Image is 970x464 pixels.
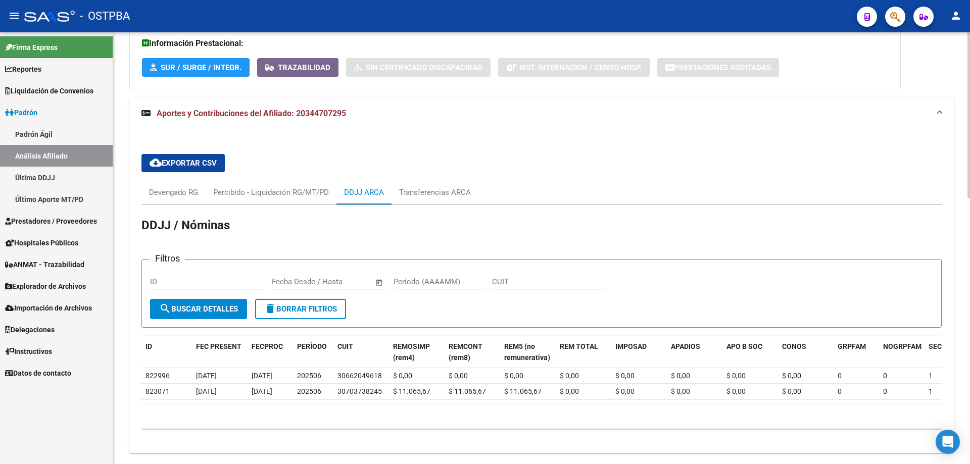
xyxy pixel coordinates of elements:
span: REM5 (no remunerativa) [504,342,550,362]
div: Devengado RG [149,187,198,198]
datatable-header-cell: APO B SOC [722,336,778,369]
button: Not. Internacion / Censo Hosp. [498,58,650,77]
span: NOGRPFAM [883,342,922,350]
input: End date [314,277,363,286]
span: FECPROC [252,342,283,350]
datatable-header-cell: PERÍODO [293,336,333,369]
button: Buscar Detalles [150,299,247,319]
mat-icon: search [159,302,171,315]
datatable-header-cell: GRPFAM [834,336,879,369]
span: 0 [883,387,887,395]
span: APADIOS [671,342,700,350]
span: 823071 [145,387,170,395]
span: REMOSIMP (rem4) [393,342,430,362]
span: GRPFAM [838,342,866,350]
span: DDJJ / Nóminas [141,218,230,232]
div: 30662049618 [337,370,382,382]
span: 0 [838,372,842,380]
span: $ 0,00 [615,387,635,395]
datatable-header-cell: REMOSIMP (rem4) [389,336,445,369]
span: Liquidación de Convenios [5,85,93,96]
span: Delegaciones [5,324,55,335]
mat-icon: cloud_download [150,157,162,169]
span: Reportes [5,64,41,75]
datatable-header-cell: FECPROC [248,336,293,369]
span: $ 0,00 [615,372,635,380]
h3: Información Prestacional: [142,36,888,50]
span: $ 0,00 [393,372,412,380]
span: Exportar CSV [150,159,217,168]
div: Percibido - Liquidación RG/MT/PD [213,187,329,198]
h3: Filtros [150,251,185,266]
button: Sin Certificado Discapacidad [346,58,491,77]
span: Aportes y Contribuciones del Afiliado: 20344707295 [157,109,346,118]
span: 0 [883,372,887,380]
datatable-header-cell: APADIOS [667,336,722,369]
span: Explorador de Archivos [5,281,86,292]
span: $ 0,00 [560,387,579,395]
span: Prestaciones Auditadas [674,63,771,72]
span: [DATE] [196,372,217,380]
span: $ 0,00 [726,372,746,380]
button: Trazabilidad [257,58,338,77]
span: SECOBLIG [929,342,962,350]
span: - OSTPBA [80,5,130,27]
div: Open Intercom Messenger [936,430,960,454]
button: Open calendar [374,277,385,288]
span: $ 11.065,67 [504,387,542,395]
span: SUR / SURGE / INTEGR. [161,63,241,72]
span: 0 [838,387,842,395]
span: 202506 [297,387,321,395]
div: Transferencias ARCA [399,187,471,198]
span: $ 0,00 [449,372,468,380]
span: Not. Internacion / Censo Hosp. [520,63,642,72]
datatable-header-cell: IMPOSAD [611,336,667,369]
span: REM TOTAL [560,342,598,350]
span: Buscar Detalles [159,304,238,314]
button: Exportar CSV [141,154,225,172]
span: REMCONT (rem8) [449,342,482,362]
datatable-header-cell: NOGRPFAM [879,336,925,369]
span: Sin Certificado Discapacidad [366,63,482,72]
span: [DATE] [196,387,217,395]
span: CUIT [337,342,353,350]
span: $ 0,00 [782,387,801,395]
span: $ 0,00 [671,372,690,380]
span: $ 0,00 [726,387,746,395]
span: Instructivos [5,346,52,357]
span: ID [145,342,152,350]
datatable-header-cell: REM5 (no remunerativa) [500,336,556,369]
span: 822996 [145,372,170,380]
span: $ 11.065,67 [393,387,430,395]
datatable-header-cell: CONOS [778,336,834,369]
mat-icon: menu [8,10,20,22]
datatable-header-cell: REM TOTAL [556,336,611,369]
datatable-header-cell: FEC PRESENT [192,336,248,369]
mat-expansion-panel-header: Aportes y Contribuciones del Afiliado: 20344707295 [129,97,954,130]
span: Trazabilidad [278,63,330,72]
span: Padrón [5,107,37,118]
datatable-header-cell: ID [141,336,192,369]
span: APO B SOC [726,342,762,350]
span: 202506 [297,372,321,380]
span: [DATE] [252,387,272,395]
button: Borrar Filtros [255,299,346,319]
div: 30703738245 [337,386,382,397]
span: 1 [929,372,933,380]
span: FEC PRESENT [196,342,241,350]
span: Datos de contacto [5,368,71,379]
span: $ 0,00 [560,372,579,380]
span: $ 0,00 [671,387,690,395]
span: IMPOSAD [615,342,647,350]
button: SUR / SURGE / INTEGR. [142,58,250,77]
span: ANMAT - Trazabilidad [5,259,84,270]
button: Prestaciones Auditadas [657,58,779,77]
span: 1 [929,387,933,395]
span: PERÍODO [297,342,327,350]
span: CONOS [782,342,806,350]
span: Prestadores / Proveedores [5,216,97,227]
span: Hospitales Públicos [5,237,78,248]
span: [DATE] [252,372,272,380]
datatable-header-cell: CUIT [333,336,389,369]
input: Start date [272,277,305,286]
